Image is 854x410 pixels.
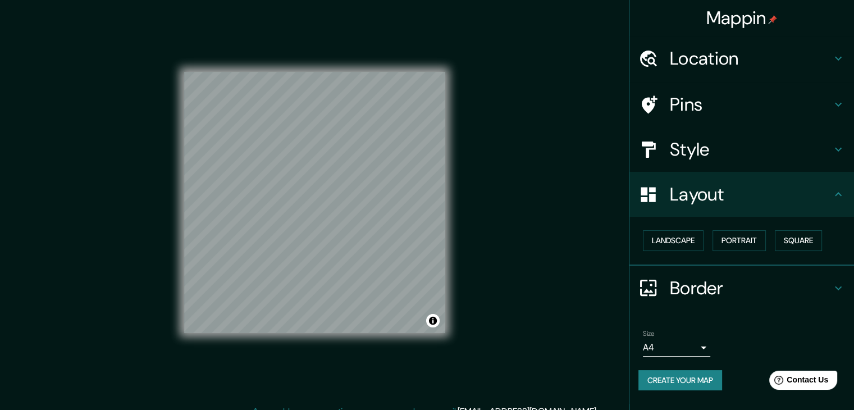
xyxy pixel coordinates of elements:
[706,7,778,29] h4: Mappin
[629,36,854,81] div: Location
[643,329,655,338] label: Size
[643,339,710,357] div: A4
[670,277,832,299] h4: Border
[629,127,854,172] div: Style
[670,93,832,116] h4: Pins
[713,230,766,251] button: Portrait
[638,370,722,391] button: Create your map
[426,314,440,327] button: Toggle attribution
[768,15,777,24] img: pin-icon.png
[629,172,854,217] div: Layout
[643,230,704,251] button: Landscape
[670,183,832,206] h4: Layout
[629,82,854,127] div: Pins
[670,138,832,161] h4: Style
[184,72,445,333] canvas: Map
[775,230,822,251] button: Square
[629,266,854,311] div: Border
[754,366,842,398] iframe: Help widget launcher
[670,47,832,70] h4: Location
